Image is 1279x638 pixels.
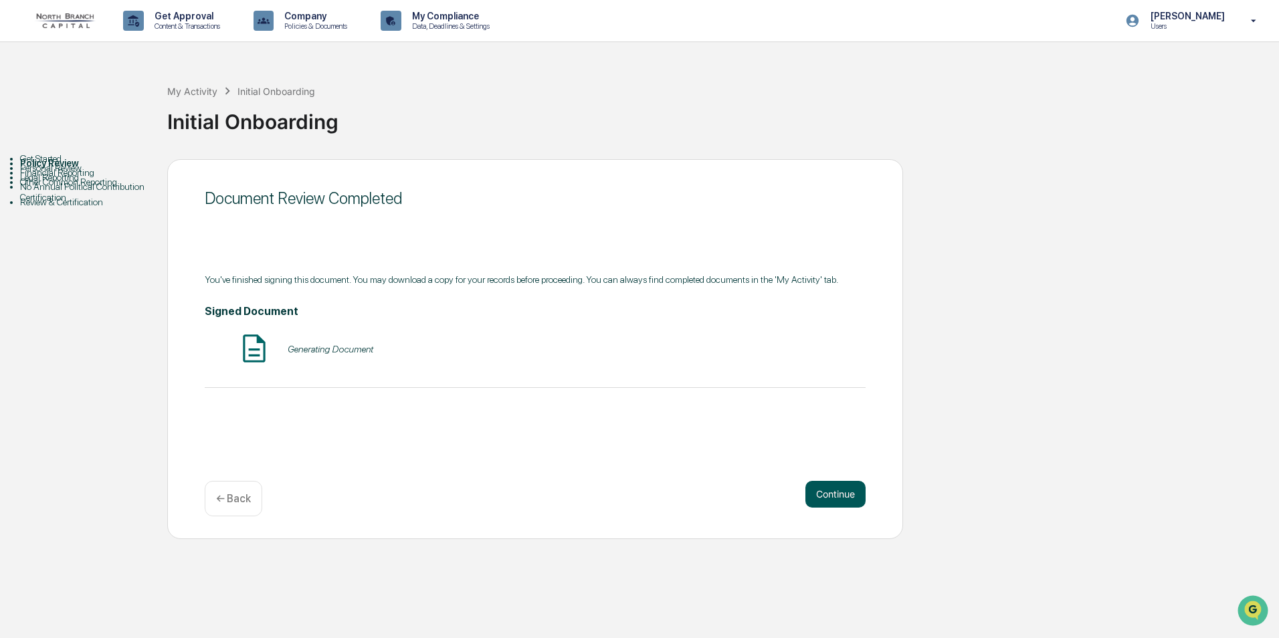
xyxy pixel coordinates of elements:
[94,226,162,237] a: Powered byPylon
[288,344,373,354] div: Generating Document
[805,481,866,508] button: Continue
[13,195,24,206] div: 🔎
[27,194,84,207] span: Data Lookup
[237,86,315,97] div: Initial Onboarding
[45,102,219,116] div: Start new chat
[32,13,96,28] img: logo
[20,153,167,164] div: Get Started
[20,167,167,178] div: Financial Reporting
[20,158,167,169] div: Policy Review
[20,172,167,183] div: Legal Reporting
[1236,594,1272,630] iframe: Open customer support
[27,169,86,182] span: Preclearance
[133,227,162,237] span: Pylon
[167,86,217,97] div: My Activity
[205,274,866,285] div: You've finished signing this document. You may download a copy for your records before proceeding...
[237,332,271,365] img: Document Icon
[20,181,167,203] div: No Annual Political Contribution Certification
[13,170,24,181] div: 🖐️
[97,170,108,181] div: 🗄️
[8,163,92,187] a: 🖐️Preclearance
[92,163,171,187] a: 🗄️Attestations
[20,177,167,187] div: Other Common Reporting
[45,116,169,126] div: We're available if you need us!
[110,169,166,182] span: Attestations
[1140,11,1232,21] p: [PERSON_NAME]
[8,189,90,213] a: 🔎Data Lookup
[20,197,167,207] div: Review & Certification
[144,21,227,31] p: Content & Transactions
[13,28,243,49] p: How can we help?
[227,106,243,122] button: Start new chat
[13,102,37,126] img: 1746055101610-c473b297-6a78-478c-a979-82029cc54cd1
[216,492,251,505] p: ← Back
[401,11,496,21] p: My Compliance
[20,163,167,173] div: Personal Review
[274,21,354,31] p: Policies & Documents
[144,11,227,21] p: Get Approval
[274,11,354,21] p: Company
[205,305,866,318] h4: Signed Document
[167,99,1272,134] div: Initial Onboarding
[1140,21,1232,31] p: Users
[401,21,496,31] p: Data, Deadlines & Settings
[205,189,866,208] div: Document Review Completed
